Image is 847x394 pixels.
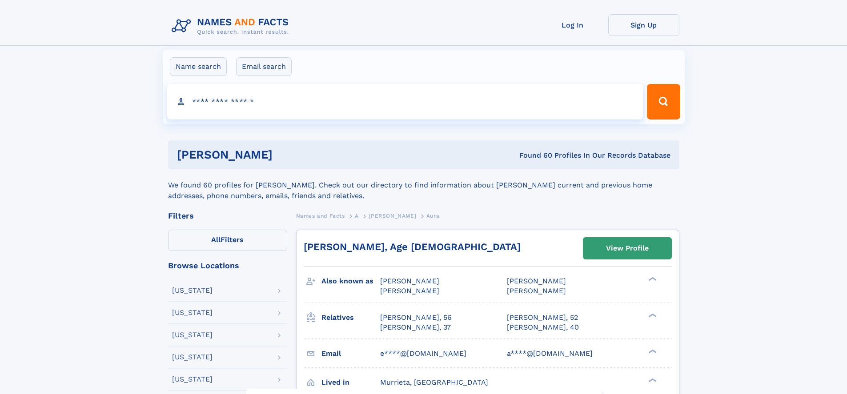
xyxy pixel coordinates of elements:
[172,287,213,294] div: [US_STATE]
[321,375,380,390] h3: Lived in
[537,14,608,36] a: Log In
[426,213,439,219] span: Aura
[647,84,680,119] button: Search Button
[646,276,657,282] div: ❯
[608,14,679,36] a: Sign Up
[172,354,213,361] div: [US_STATE]
[380,277,439,285] span: [PERSON_NAME]
[646,377,657,383] div: ❯
[236,57,292,76] label: Email search
[380,313,452,322] a: [PERSON_NAME], 56
[168,14,296,38] img: Logo Names and Facts
[380,287,439,295] span: [PERSON_NAME]
[507,313,578,322] a: [PERSON_NAME], 52
[355,213,359,219] span: A
[304,241,521,252] a: [PERSON_NAME], Age [DEMOGRAPHIC_DATA]
[369,210,416,221] a: [PERSON_NAME]
[296,210,345,221] a: Names and Facts
[380,378,488,386] span: Murrieta, [GEOGRAPHIC_DATA]
[355,210,359,221] a: A
[177,149,396,160] h1: [PERSON_NAME]
[646,348,657,354] div: ❯
[321,274,380,289] h3: Also known as
[211,235,221,244] span: All
[369,213,416,219] span: [PERSON_NAME]
[380,322,451,332] a: [PERSON_NAME], 37
[168,169,679,201] div: We found 60 profiles for [PERSON_NAME]. Check out our directory to find information about [PERSON...
[606,238,649,259] div: View Profile
[396,151,670,160] div: Found 60 Profiles In Our Records Database
[646,312,657,318] div: ❯
[172,309,213,316] div: [US_STATE]
[321,310,380,325] h3: Relatives
[168,262,287,270] div: Browse Locations
[507,322,579,332] a: [PERSON_NAME], 40
[167,84,643,119] input: search input
[507,287,566,295] span: [PERSON_NAME]
[168,230,287,251] label: Filters
[507,277,566,285] span: [PERSON_NAME]
[172,376,213,383] div: [US_STATE]
[583,238,671,259] a: View Profile
[168,212,287,220] div: Filters
[321,346,380,361] h3: Email
[172,331,213,338] div: [US_STATE]
[170,57,227,76] label: Name search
